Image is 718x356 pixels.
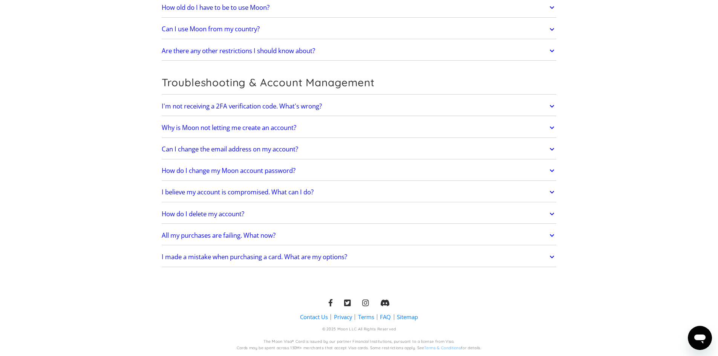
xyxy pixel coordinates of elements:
[162,4,269,11] h2: How old do I have to be to use Moon?
[424,345,461,350] a: Terms & Conditions
[162,102,322,110] h2: I'm not receiving a 2FA verification code. What's wrong?
[334,313,352,321] a: Privacy
[162,76,557,89] h2: Troubleshooting & Account Management
[162,120,557,136] a: Why is Moon not letting me create an account?
[263,339,455,345] div: The Moon Visa® Card is issued by our partner Financial Institutions, pursuant to a license from V...
[162,163,557,179] a: How do I change my Moon account password?
[162,145,298,153] h2: Can I change the email address on my account?
[162,43,557,59] a: Are there any other restrictions I should know about?
[162,25,260,33] h2: Can I use Moon from my country?
[162,98,557,114] a: I'm not receiving a 2FA verification code. What's wrong?
[358,313,374,321] a: Terms
[237,345,481,351] div: Cards may be spent across 130M+ merchants that accept Visa cards. Some restrictions apply. See fo...
[162,47,315,55] h2: Are there any other restrictions I should know about?
[162,124,296,131] h2: Why is Moon not letting me create an account?
[162,21,557,37] a: Can I use Moon from my country?
[322,327,396,332] div: © 2025 Moon LLC All Rights Reserved
[162,141,557,157] a: Can I change the email address on my account?
[162,184,557,200] a: I believe my account is compromised. What can I do?
[162,253,347,261] h2: I made a mistake when purchasing a card. What are my options?
[162,232,276,239] h2: All my purchases are failing. What now?
[162,228,557,243] a: All my purchases are failing. What now?
[162,167,295,174] h2: How do I change my Moon account password?
[300,313,328,321] a: Contact Us
[688,326,712,350] iframe: Button to launch messaging window
[162,206,557,222] a: How do I delete my account?
[162,249,557,265] a: I made a mistake when purchasing a card. What are my options?
[380,313,391,321] a: FAQ
[162,188,314,196] h2: I believe my account is compromised. What can I do?
[162,210,244,218] h2: How do I delete my account?
[397,313,418,321] a: Sitemap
